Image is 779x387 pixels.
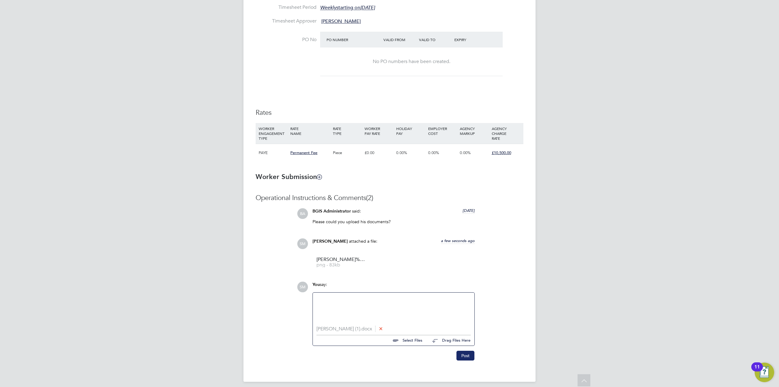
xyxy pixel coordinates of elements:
[363,123,395,139] div: WORKER PAY RATE
[363,144,395,162] div: £0.00
[352,208,361,214] span: said:
[313,282,475,292] div: say:
[313,209,351,214] span: BGIS Administrator
[428,150,439,155] span: 0.00%
[313,239,348,244] span: [PERSON_NAME]
[396,150,407,155] span: 0.00%
[453,34,488,45] div: Expiry
[257,144,289,162] div: PAYE
[297,208,308,219] span: BA
[316,257,365,262] span: [PERSON_NAME]%20Andrews%20Technical%20test
[441,238,475,243] span: a few seconds ago
[360,5,375,11] em: [DATE]
[316,326,471,332] li: [PERSON_NAME] (1).docx
[490,123,522,144] div: AGENCY CHARGE RATE
[290,150,317,155] span: Permanent Fee
[755,363,774,382] button: Open Resource Center, 11 new notifications
[297,282,308,292] span: SM
[320,5,375,11] span: starting on
[492,150,511,155] span: £10,500.00
[417,34,453,45] div: Valid To
[366,194,373,202] span: (2)
[297,238,308,249] span: SM
[456,351,474,361] button: Post
[320,5,336,11] em: Weekly
[313,282,320,287] span: You
[460,150,471,155] span: 0.00%
[427,334,471,347] button: Drag Files Here
[321,18,361,24] span: [PERSON_NAME]
[382,34,417,45] div: Valid From
[754,367,760,375] div: 11
[289,123,331,139] div: RATE NAME
[463,208,475,213] span: [DATE]
[256,173,322,181] b: Worker Submission
[325,34,382,45] div: PO Number
[313,219,475,224] p: Please could you upload his documents?
[458,123,490,139] div: AGENCY MARKUP
[349,238,377,244] span: attached a file:
[256,194,523,202] h3: Operational Instructions & Comments
[256,37,316,43] label: PO No
[256,18,316,24] label: Timesheet Approver
[316,263,365,267] span: png - 83kb
[331,123,363,139] div: RATE TYPE
[256,108,523,117] h3: Rates
[395,123,426,139] div: HOLIDAY PAY
[257,123,289,144] div: WORKER ENGAGEMENT TYPE
[427,123,458,139] div: EMPLOYER COST
[331,144,363,162] div: Piece
[316,257,365,267] a: [PERSON_NAME]%20Andrews%20Technical%20test png - 83kb
[256,4,316,11] label: Timesheet Period
[326,58,497,65] div: No PO numbers have been created.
